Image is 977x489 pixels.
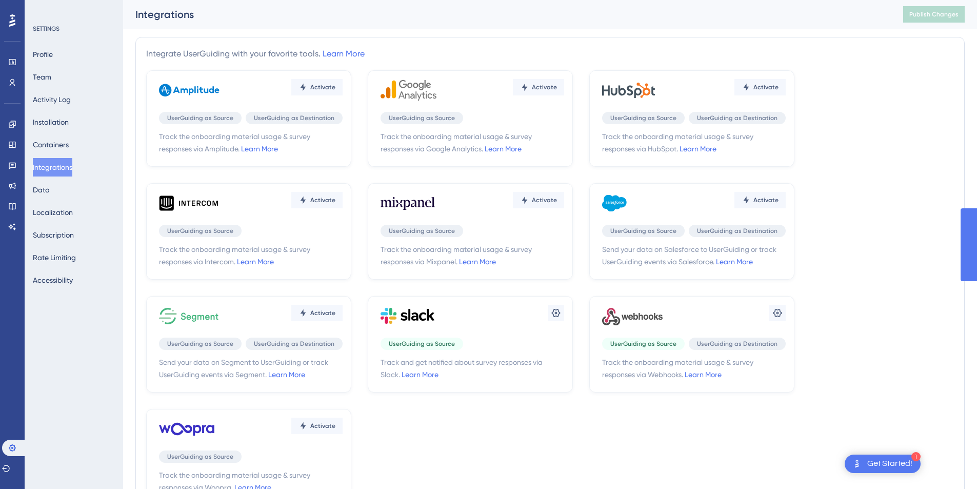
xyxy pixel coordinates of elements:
button: Localization [33,203,73,222]
span: UserGuiding as Source [167,227,233,235]
a: Learn More [237,258,274,266]
div: Integrations [135,7,878,22]
button: Activate [513,192,564,208]
button: Publish Changes [903,6,965,23]
span: UserGuiding as Destination [254,340,334,348]
a: Learn More [459,258,496,266]
button: Activate [291,192,343,208]
span: Send your data on Salesforce to UserGuiding or track UserGuiding events via Salesforce. [602,243,786,268]
a: Learn More [485,145,522,153]
span: Track and get notified about survey responses via Slack. [381,356,564,381]
span: Track the onboarding material usage & survey responses via Webhooks. [602,356,786,381]
span: UserGuiding as Source [389,114,455,122]
button: Subscription [33,226,74,244]
button: Activate [291,305,343,321]
button: Activate [734,192,786,208]
span: UserGuiding as Destination [254,114,334,122]
span: UserGuiding as Destination [697,227,777,235]
button: Activate [513,79,564,95]
span: Activate [310,196,335,204]
span: Track the onboarding material usage & survey responses via Intercom. [159,243,343,268]
button: Accessibility [33,271,73,289]
button: Activate [734,79,786,95]
a: Learn More [680,145,716,153]
span: Track the onboarding material usage & survey responses via Amplitude. [159,130,343,155]
span: Activate [532,83,557,91]
a: Learn More [323,49,365,58]
span: Send your data on Segment to UserGuiding or track UserGuiding events via Segment. [159,356,343,381]
span: UserGuiding as Source [167,114,233,122]
iframe: UserGuiding AI Assistant Launcher [934,448,965,479]
span: UserGuiding as Source [389,227,455,235]
span: Activate [753,83,779,91]
span: Activate [310,309,335,317]
a: Learn More [241,145,278,153]
a: Learn More [685,370,722,379]
span: UserGuiding as Destination [697,114,777,122]
span: UserGuiding as Source [389,340,455,348]
button: Containers [33,135,69,154]
div: Open Get Started! checklist, remaining modules: 1 [845,455,921,473]
button: Activate [291,418,343,434]
span: UserGuiding as Source [610,227,676,235]
img: launcher-image-alternative-text [851,458,863,470]
button: Installation [33,113,69,131]
span: Activate [753,196,779,204]
span: Activate [310,422,335,430]
div: SETTINGS [33,25,116,33]
span: Activate [310,83,335,91]
button: Profile [33,45,53,64]
a: Learn More [268,370,305,379]
button: Activate [291,79,343,95]
span: UserGuiding as Source [167,453,233,461]
button: Rate Limiting [33,248,76,267]
a: Learn More [402,370,438,379]
span: Activate [532,196,557,204]
span: Track the onboarding material usage & survey responses via Mixpanel. [381,243,564,268]
span: Track the onboarding material usage & survey responses via Google Analytics. [381,130,564,155]
span: UserGuiding as Source [610,114,676,122]
button: Team [33,68,51,86]
div: 1 [911,452,921,461]
button: Integrations [33,158,72,177]
span: UserGuiding as Source [167,340,233,348]
span: UserGuiding as Source [610,340,676,348]
button: Activity Log [33,90,71,109]
button: Data [33,181,50,199]
div: Get Started! [867,458,912,470]
span: Publish Changes [909,10,959,18]
span: UserGuiding as Destination [697,340,777,348]
div: Integrate UserGuiding with your favorite tools. [146,48,365,60]
a: Learn More [716,258,753,266]
span: Track the onboarding material usage & survey responses via HubSpot. [602,130,786,155]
